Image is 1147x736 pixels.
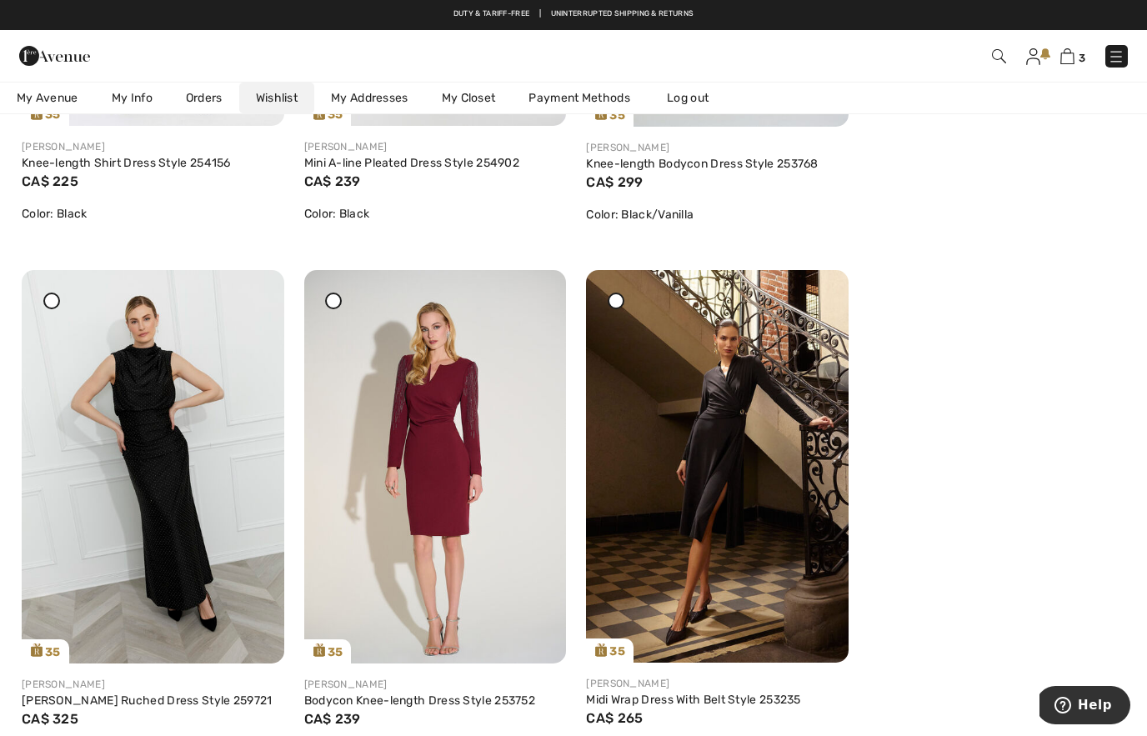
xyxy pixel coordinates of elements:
[22,173,78,189] span: CA$ 225
[586,157,818,171] a: Knee-length Bodycon Dress Style 253768
[22,693,273,708] a: [PERSON_NAME] Ruched Dress Style 259721
[1060,48,1074,64] img: Shopping Bag
[19,47,90,63] a: 1ère Avenue
[586,693,800,707] a: Midi Wrap Dress With Belt Style 253235
[22,677,284,692] div: [PERSON_NAME]
[304,156,519,170] a: Mini A-line Pleated Dress Style 254902
[586,174,643,190] span: CA$ 299
[1039,686,1130,728] iframe: Opens a widget where you can find more information
[586,140,849,155] div: [PERSON_NAME]
[95,83,169,113] a: My Info
[17,89,78,107] span: My Avenue
[304,270,567,663] img: joseph-ribkoff-dresses-jumpsuits-merlot_253752b_1_7f07_search.jpg
[304,139,567,154] div: [PERSON_NAME]
[1060,46,1085,66] a: 3
[650,83,742,113] a: Log out
[22,139,284,154] div: [PERSON_NAME]
[304,173,361,189] span: CA$ 239
[1026,48,1040,65] img: My Info
[512,83,647,113] a: Payment Methods
[304,270,567,663] a: 35
[992,49,1006,63] img: Search
[304,205,567,223] div: Color: Black
[22,711,78,727] span: CA$ 325
[586,270,849,663] a: 35
[586,206,849,223] div: Color: Black/Vanilla
[239,83,314,113] a: Wishlist
[1079,52,1085,64] span: 3
[1108,48,1124,65] img: Menu
[169,83,239,113] a: Orders
[586,676,849,691] div: [PERSON_NAME]
[22,205,284,223] div: Color: Black
[425,83,513,113] a: My Closet
[19,39,90,73] img: 1ère Avenue
[22,156,231,170] a: Knee-length Shirt Dress Style 254156
[453,9,694,18] a: Duty & tariff-free | Uninterrupted shipping & returns
[586,270,849,663] img: joseph-ribkoff-dresses-jumpsuits-black_253235_1_556e_search.jpg
[586,710,643,726] span: CA$ 265
[314,83,425,113] a: My Addresses
[304,711,361,727] span: CA$ 239
[304,693,535,708] a: Bodycon Knee-length Dress Style 253752
[22,270,284,663] img: frank-lyman-dresses-jumpsuits-black_259721_1_0658_search.jpg
[22,270,284,663] a: 35
[304,677,567,692] div: [PERSON_NAME]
